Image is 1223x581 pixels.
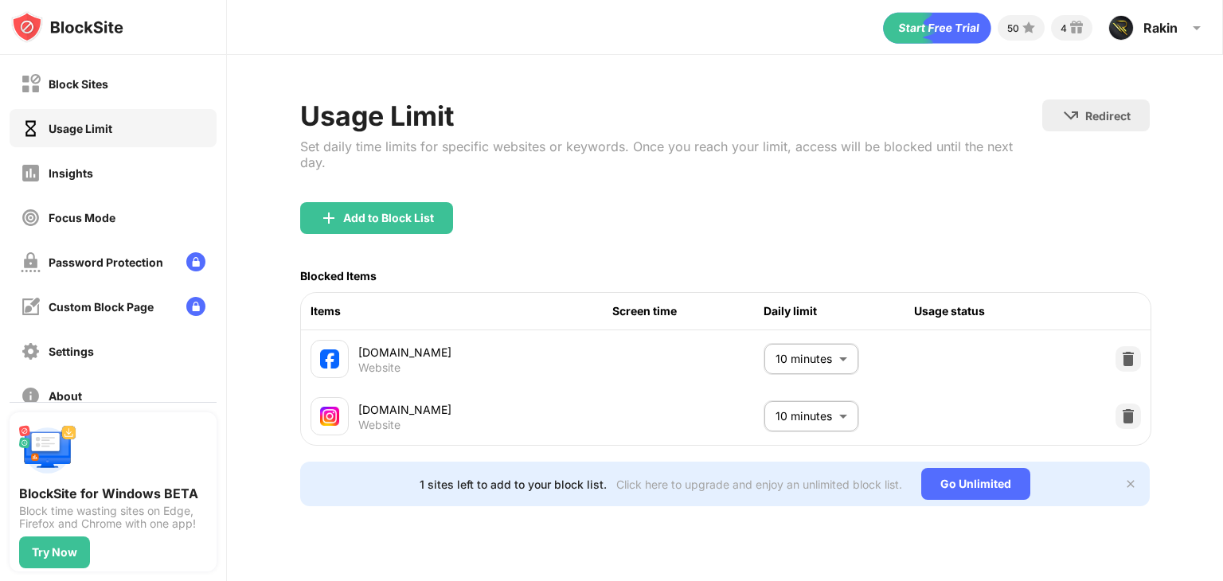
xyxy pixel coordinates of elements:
div: Rakin [1143,20,1178,36]
div: 1 sites left to add to your block list. [420,478,607,491]
div: Items [311,302,612,320]
img: favicons [320,407,339,426]
p: 10 minutes [776,407,833,425]
div: [DOMAIN_NAME] [358,401,612,418]
img: favicons [320,349,339,368]
div: BlockSite for Windows BETA [19,485,207,501]
p: 10 minutes [776,350,833,368]
div: animation [883,12,991,44]
img: logo-blocksite.svg [11,11,123,43]
img: block-off.svg [21,74,41,94]
img: focus-off.svg [21,208,41,228]
div: Set daily time limits for specific websites or keywords. Once you reach your limit, access will b... [300,138,1042,170]
div: Website [358,418,401,432]
div: Redirect [1085,109,1131,123]
img: lock-menu.svg [186,297,205,316]
div: Block Sites [49,77,108,91]
div: Go Unlimited [921,468,1030,500]
div: Settings [49,345,94,358]
div: [DOMAIN_NAME] [358,344,612,361]
img: reward-small.svg [1067,18,1086,37]
img: x-button.svg [1124,478,1137,490]
img: password-protection-off.svg [21,252,41,272]
img: points-small.svg [1019,18,1038,37]
img: time-usage-on.svg [21,119,41,138]
div: Website [358,361,401,375]
div: Usage Limit [49,122,112,135]
div: Insights [49,166,93,180]
div: 50 [1007,22,1019,34]
div: Usage Limit [300,99,1042,132]
img: lock-menu.svg [186,252,205,271]
div: Custom Block Page [49,300,154,314]
div: Click here to upgrade and enjoy an unlimited block list. [616,478,902,491]
div: Password Protection [49,255,163,269]
div: About [49,389,82,403]
img: customize-block-page-off.svg [21,297,41,317]
div: Focus Mode [49,211,115,224]
img: insights-off.svg [21,163,41,183]
div: Screen time [612,302,764,320]
div: Daily limit [764,302,915,320]
div: Block time wasting sites on Edge, Firefox and Chrome with one app! [19,505,207,530]
img: settings-off.svg [21,341,41,361]
div: Add to Block List [343,212,434,224]
div: Try Now [32,546,77,559]
div: Blocked Items [300,269,377,283]
img: about-off.svg [21,386,41,406]
div: 4 [1061,22,1067,34]
img: ACg8ocIwXCPTNIxEXaKfDa6tyikhho_hiE8OepqrukiqflSMPuI0Y74=s96-c [1108,15,1134,41]
img: push-desktop.svg [19,422,76,479]
div: Usage status [914,302,1065,320]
